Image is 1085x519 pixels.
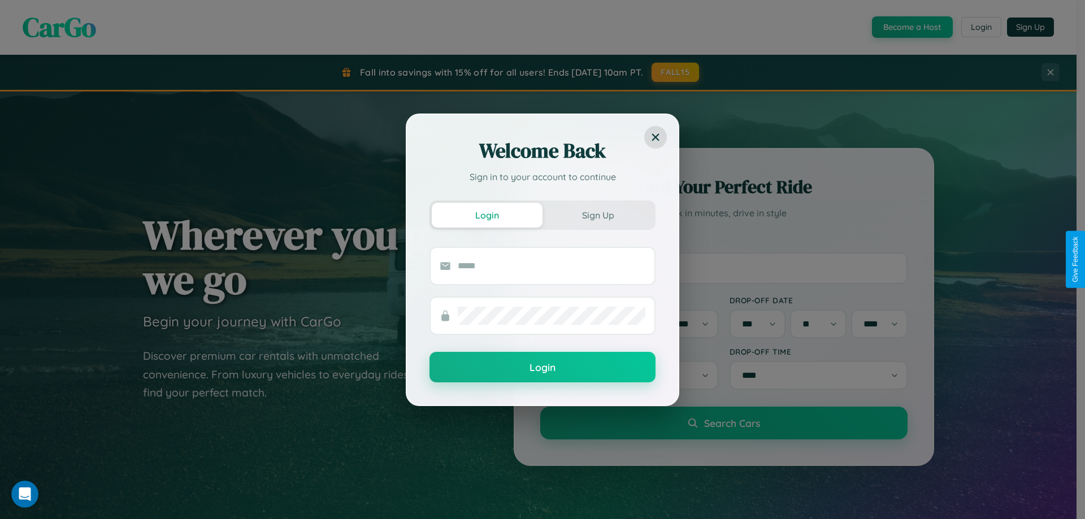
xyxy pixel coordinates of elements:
[1071,237,1079,282] div: Give Feedback
[432,203,542,228] button: Login
[542,203,653,228] button: Sign Up
[429,170,656,184] p: Sign in to your account to continue
[429,352,656,382] button: Login
[11,481,38,508] iframe: Intercom live chat
[429,137,656,164] h2: Welcome Back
